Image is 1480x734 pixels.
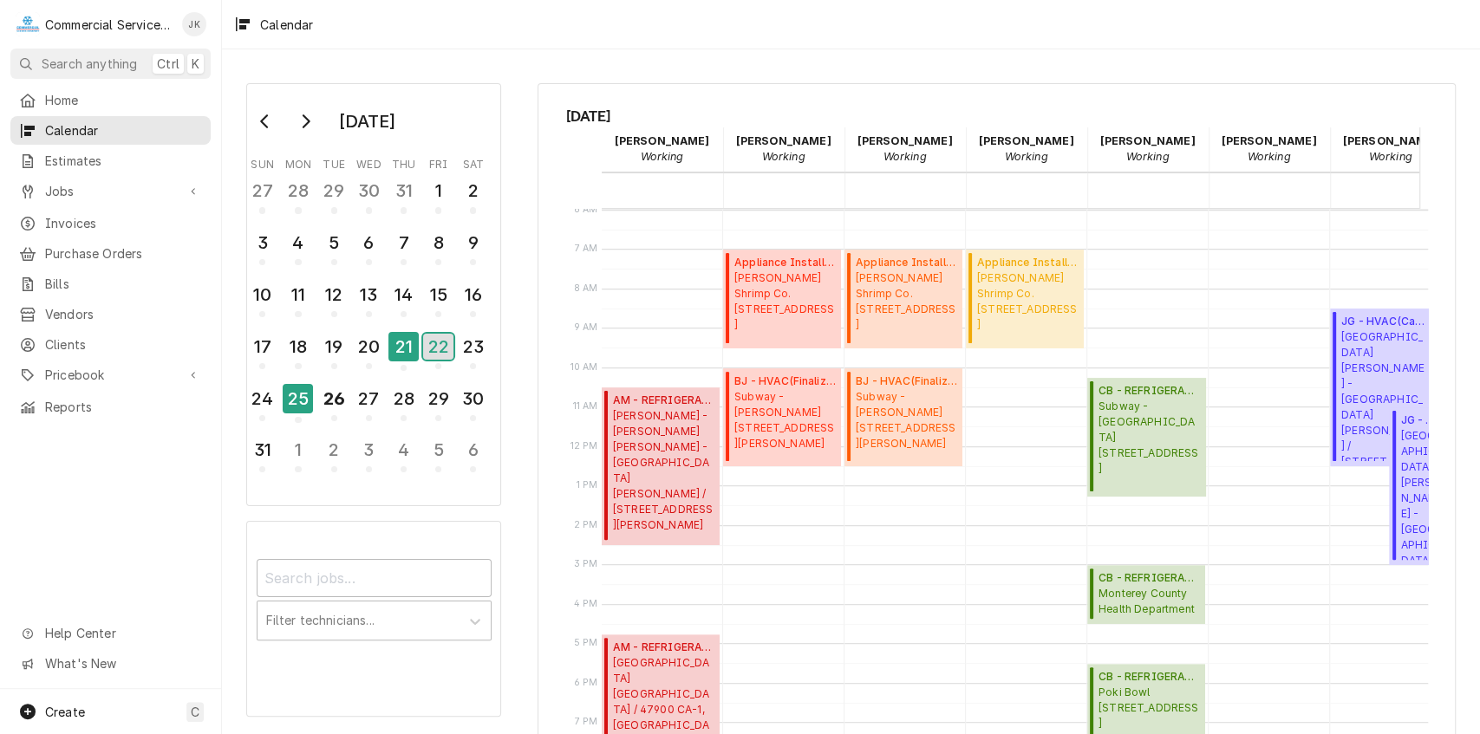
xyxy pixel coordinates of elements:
span: 7 PM [570,715,603,729]
span: Create [45,705,85,719]
div: 25 [283,384,313,413]
span: [PERSON_NAME] Shrimp Co. [STREET_ADDRESS] [977,270,1079,333]
span: 3 PM [570,557,603,571]
th: Saturday [456,152,491,172]
div: 11 [284,282,311,308]
span: Ctrl [157,55,179,73]
span: CB - REFRIGERATION ( Finalized ) [1099,570,1200,586]
div: 1 [284,437,311,463]
div: 17 [249,334,276,360]
span: Subway - [PERSON_NAME] [STREET_ADDRESS][PERSON_NAME] [856,389,957,451]
th: Sunday [245,152,280,172]
div: 31 [390,178,417,204]
div: 6 [355,230,382,256]
span: What's New [45,654,200,672]
div: [Service] JG - HVAC Santa Rita Union School District - MD GAVILAN VIEW M.S. / 18250 Van Buren Ave... [1389,407,1448,565]
div: Appliance Installation(Finalized)[PERSON_NAME] Shrimp Co.[STREET_ADDRESS] [723,250,842,348]
div: Joey Gallegos - Working [1330,127,1451,171]
th: Wednesday [351,152,386,172]
a: Invoices [10,209,211,237]
span: Estimates [45,152,202,170]
span: [GEOGRAPHIC_DATA][PERSON_NAME] - [GEOGRAPHIC_DATA] GAVILAN VIEW M.S. / [STREET_ADDRESS] [1400,428,1443,560]
div: John Key's Avatar [182,12,206,36]
a: Purchase Orders [10,239,211,268]
span: Appliance Installation ( Finalized ) [734,255,836,270]
div: 22 [423,334,453,360]
div: [Service] BJ - HVAC Subway - Gonzales 851 5th St Z, Gonzales, CA 93926 ID: JOB-9280 Status: Final... [844,368,963,467]
div: 27 [249,178,276,204]
span: [PERSON_NAME] Shrimp Co. [STREET_ADDRESS] [856,270,957,333]
span: Bills [45,275,202,293]
div: 31 [249,437,276,463]
div: Appliance Installation(Finalized)[PERSON_NAME] Shrimp Co.[STREET_ADDRESS] [966,250,1085,348]
div: 9 [460,230,486,256]
div: CB - REFRIGERATION(Finalized)Subway - [GEOGRAPHIC_DATA][STREET_ADDRESS] [1087,378,1206,497]
span: C [191,703,199,721]
span: 11 AM [569,399,603,413]
span: 10 AM [566,361,603,374]
em: Working [761,150,805,163]
div: [Service] BJ - HVAC Subway - Gonzales 851 5th St Z, Gonzales, CA 93926 ID: JOB-9280 Status: Final... [723,368,842,467]
a: Vendors [10,300,211,328]
span: JG - HVAC ( Finalized ) [1400,412,1443,428]
div: Audie Murphy - Working [602,127,723,171]
strong: [PERSON_NAME] [1099,134,1195,147]
div: 5 [425,437,452,463]
div: 1 [425,178,452,204]
div: [DATE] [332,107,401,136]
div: 21 [388,332,419,361]
div: 18 [284,334,311,360]
span: AM - REFRIGERATION ( Finalized ) [613,393,714,408]
span: Subway - [PERSON_NAME] [STREET_ADDRESS][PERSON_NAME] [734,389,836,451]
a: Go to Jobs [10,177,211,205]
span: 5 PM [570,636,603,650]
span: [DATE] [566,105,1428,127]
span: Monterey County Health Department Internal Medicine / [STREET_ADDRESS] [1099,586,1200,619]
div: BJ - HVAC(Finalized)Subway - [PERSON_NAME][STREET_ADDRESS][PERSON_NAME] [844,368,963,467]
span: Invoices [45,214,202,232]
div: 7 [390,230,417,256]
span: JG - HVAC ( Cancelled ) [1341,314,1425,329]
div: [Service] Appliance Installation Bubba Gump Shrimp Co. 720 Cannery Row, Monterey, CA 93940 ID: JO... [966,250,1085,348]
div: 19 [321,334,348,360]
div: 28 [284,178,311,204]
span: 2 PM [570,518,603,532]
span: 9 AM [570,321,603,335]
div: 26 [321,386,348,412]
div: 15 [425,282,452,308]
div: Calendar Filters [257,543,492,659]
div: 28 [390,386,417,412]
span: [GEOGRAPHIC_DATA][PERSON_NAME] - [GEOGRAPHIC_DATA] [PERSON_NAME] / [STREET_ADDRESS][PERSON_NAME] [1341,329,1425,461]
div: 29 [425,386,452,412]
div: [Service] JG - HVAC Santa Rita Union School District - MD John Gutierrez / 1031 Rogge Rd, Salinas... [1330,309,1431,466]
span: Calendar [45,121,202,140]
span: Reports [45,398,202,416]
a: Estimates [10,146,211,175]
div: 12 [321,282,348,308]
em: Working [1247,150,1290,163]
th: Tuesday [316,152,351,172]
a: Reports [10,393,211,421]
div: 27 [355,386,382,412]
em: Working [1004,150,1047,163]
div: 8 [425,230,452,256]
span: Poki Bowl [STREET_ADDRESS] [1099,685,1200,731]
th: Thursday [387,152,421,172]
button: Go to previous month [248,107,283,135]
div: CB - REFRIGERATION(Finalized)Monterey County Health DepartmentInternal Medicine / [STREET_ADDRESS] [1087,565,1206,624]
span: Appliance Installation ( Finalized ) [977,255,1079,270]
span: Pricebook [45,366,176,384]
span: 12 PM [566,439,603,453]
span: Search anything [42,55,137,73]
th: Friday [421,152,456,172]
div: 13 [355,282,382,308]
a: Clients [10,330,211,359]
div: JK [182,12,206,36]
em: Working [883,150,926,163]
div: 4 [390,437,417,463]
strong: [PERSON_NAME] [735,134,831,147]
span: 7 AM [570,242,603,256]
a: Go to Pricebook [10,361,211,389]
th: Monday [280,152,316,172]
span: CB - REFRIGERATION ( Finalized ) [1099,383,1200,399]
